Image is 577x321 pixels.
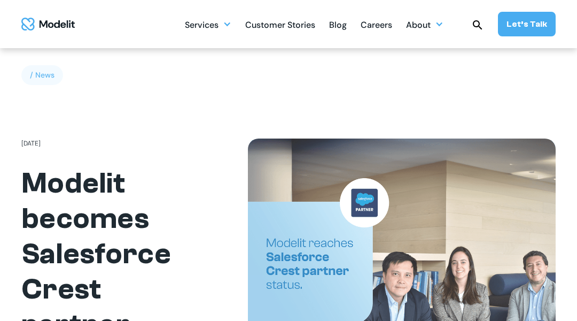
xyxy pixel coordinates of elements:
div: About [406,16,431,36]
div: About [406,14,443,35]
img: modelit logo [21,18,75,31]
div: Services [185,14,231,35]
div: / News [21,65,63,85]
div: Blog [329,16,347,36]
a: home [21,18,75,31]
div: Let’s Talk [506,18,547,30]
a: Customer Stories [245,14,315,35]
div: Careers [361,16,392,36]
div: Customer Stories [245,16,315,36]
div: Services [185,16,219,36]
a: Blog [329,14,347,35]
div: [DATE] [21,139,41,149]
a: Let’s Talk [498,12,556,36]
a: Careers [361,14,392,35]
